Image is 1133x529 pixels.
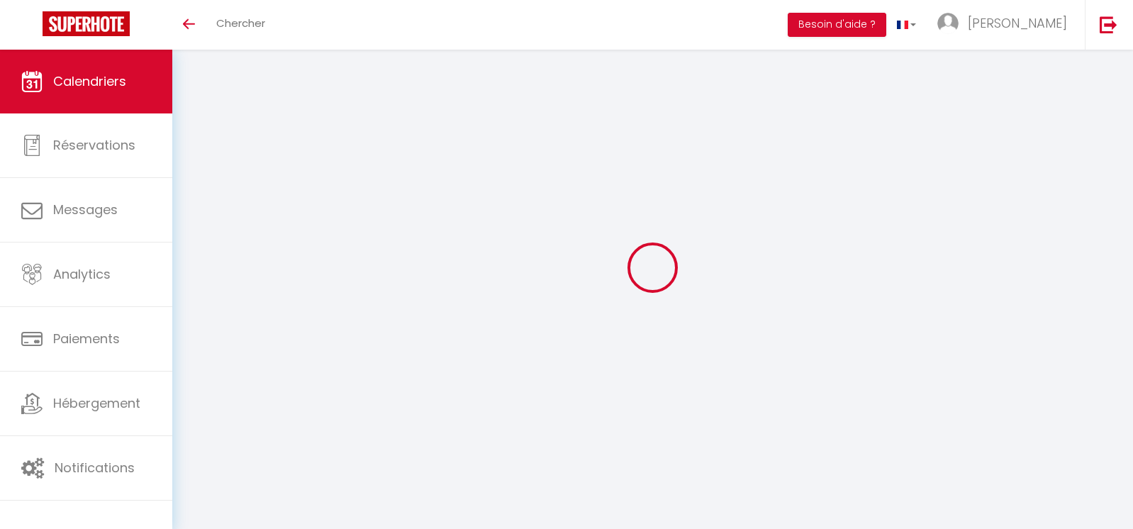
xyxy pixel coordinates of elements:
span: Hébergement [53,394,140,412]
img: Super Booking [43,11,130,36]
img: ... [937,13,959,34]
span: Paiements [53,330,120,347]
button: Besoin d'aide ? [788,13,886,37]
span: Chercher [216,16,265,30]
span: Calendriers [53,72,126,90]
span: Réservations [53,136,135,154]
span: Notifications [55,459,135,477]
span: [PERSON_NAME] [968,14,1067,32]
span: Analytics [53,265,111,283]
img: logout [1100,16,1117,33]
span: Messages [53,201,118,218]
